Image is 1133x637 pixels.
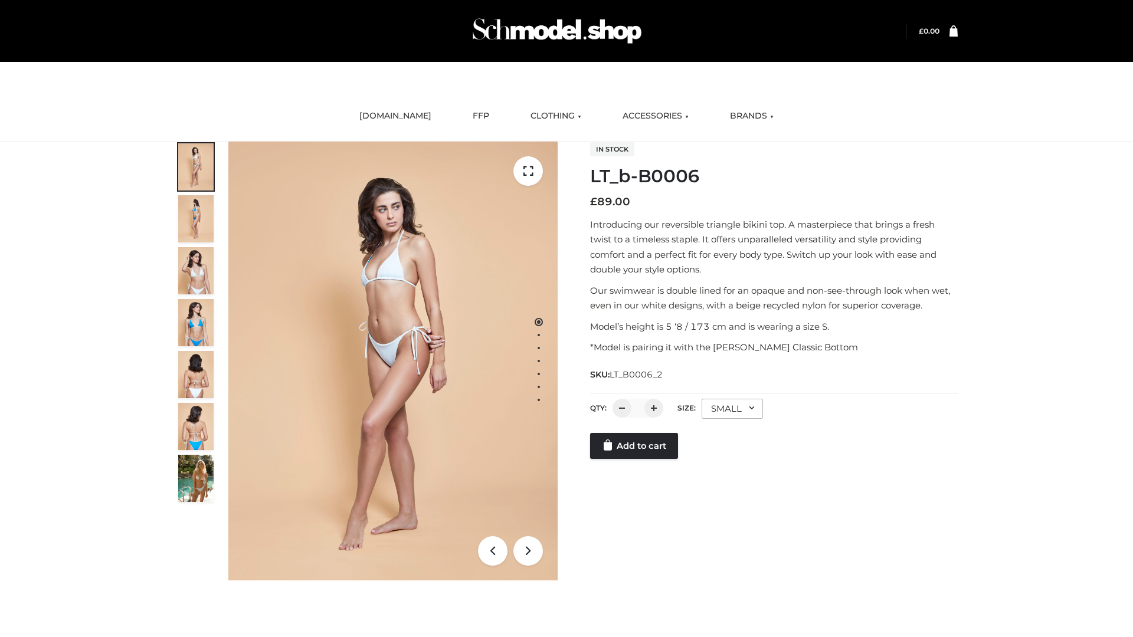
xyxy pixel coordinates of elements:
[522,103,590,129] a: CLOTHING
[721,103,782,129] a: BRANDS
[590,340,958,355] p: *Model is pairing it with the [PERSON_NAME] Classic Bottom
[590,403,607,412] label: QTY:
[178,247,214,294] img: ArielClassicBikiniTop_CloudNine_AzureSky_OW114ECO_3-scaled.jpg
[590,319,958,334] p: Model’s height is 5 ‘8 / 173 cm and is wearing a size S.
[464,103,498,129] a: FFP
[590,195,597,208] span: £
[178,351,214,398] img: ArielClassicBikiniTop_CloudNine_AzureSky_OW114ECO_7-scaled.jpg
[590,283,958,313] p: Our swimwear is double lined for an opaque and non-see-through look when wet, even in our white d...
[469,8,646,54] img: Schmodel Admin 964
[590,142,634,156] span: In stock
[919,27,924,35] span: £
[178,455,214,502] img: Arieltop_CloudNine_AzureSky2.jpg
[702,399,763,419] div: SMALL
[590,217,958,277] p: Introducing our reversible triangle bikini top. A masterpiece that brings a fresh twist to a time...
[590,166,958,187] h1: LT_b-B0006
[677,403,696,412] label: Size:
[351,103,440,129] a: [DOMAIN_NAME]
[178,143,214,191] img: ArielClassicBikiniTop_CloudNine_AzureSky_OW114ECO_1-scaled.jpg
[919,27,939,35] a: £0.00
[590,367,664,382] span: SKU:
[178,403,214,450] img: ArielClassicBikiniTop_CloudNine_AzureSky_OW114ECO_8-scaled.jpg
[178,299,214,346] img: ArielClassicBikiniTop_CloudNine_AzureSky_OW114ECO_4-scaled.jpg
[228,142,558,580] img: LT_b-B0006
[610,369,663,380] span: LT_B0006_2
[614,103,698,129] a: ACCESSORIES
[178,195,214,242] img: ArielClassicBikiniTop_CloudNine_AzureSky_OW114ECO_2-scaled.jpg
[590,195,630,208] bdi: 89.00
[919,27,939,35] bdi: 0.00
[590,433,678,459] a: Add to cart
